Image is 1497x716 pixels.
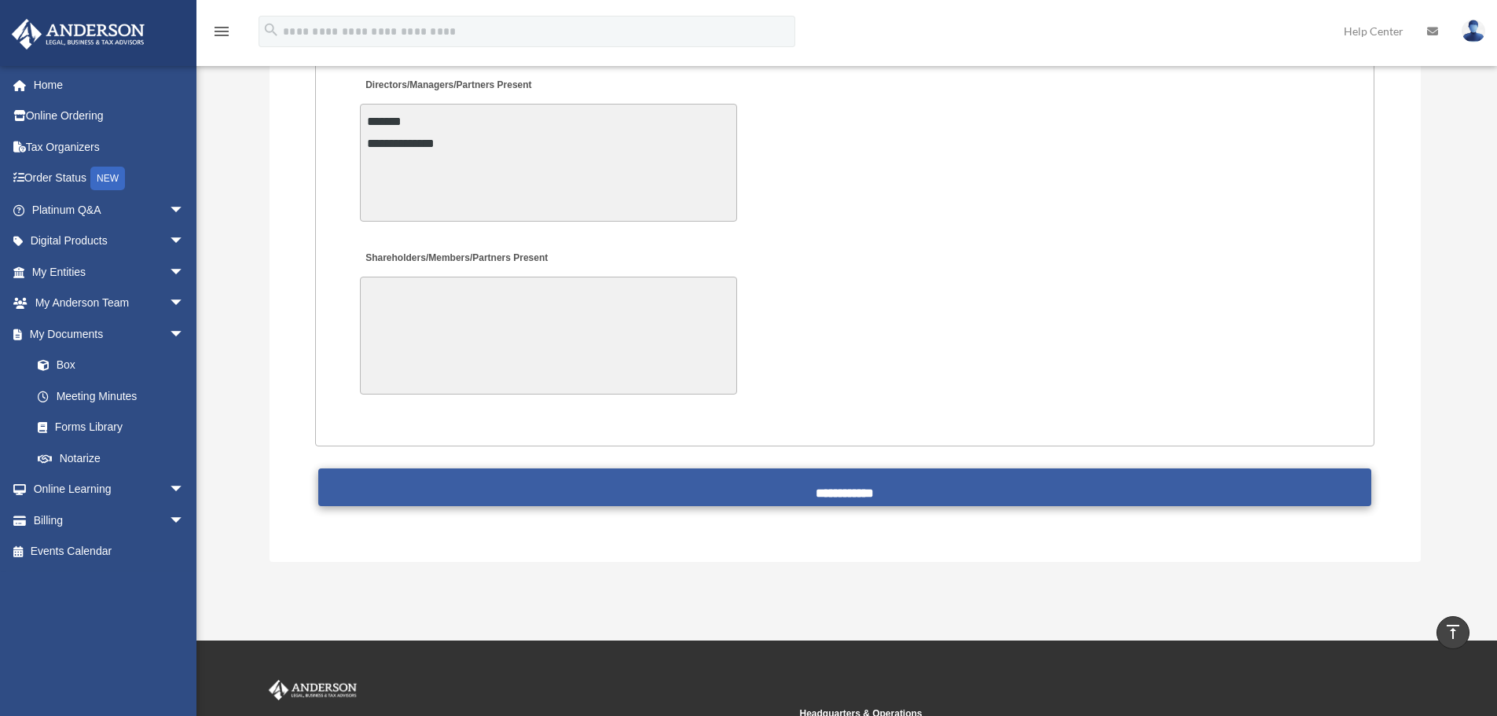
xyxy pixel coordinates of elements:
[266,680,360,700] img: Anderson Advisors Platinum Portal
[1444,622,1462,641] i: vertical_align_top
[11,69,208,101] a: Home
[11,318,208,350] a: My Documentsarrow_drop_down
[169,505,200,537] span: arrow_drop_down
[169,226,200,258] span: arrow_drop_down
[22,380,200,412] a: Meeting Minutes
[11,288,208,319] a: My Anderson Teamarrow_drop_down
[90,167,125,190] div: NEW
[169,318,200,351] span: arrow_drop_down
[11,536,208,567] a: Events Calendar
[22,412,208,443] a: Forms Library
[169,256,200,288] span: arrow_drop_down
[360,75,536,97] label: Directors/Managers/Partners Present
[7,19,149,50] img: Anderson Advisors Platinum Portal
[169,474,200,506] span: arrow_drop_down
[169,288,200,320] span: arrow_drop_down
[11,226,208,257] a: Digital Productsarrow_drop_down
[22,442,208,474] a: Notarize
[169,194,200,226] span: arrow_drop_down
[11,474,208,505] a: Online Learningarrow_drop_down
[212,22,231,41] i: menu
[11,256,208,288] a: My Entitiesarrow_drop_down
[212,28,231,41] a: menu
[360,248,552,270] label: Shareholders/Members/Partners Present
[1436,616,1469,649] a: vertical_align_top
[11,101,208,132] a: Online Ordering
[11,163,208,195] a: Order StatusNEW
[262,21,280,39] i: search
[11,505,208,536] a: Billingarrow_drop_down
[1462,20,1485,42] img: User Pic
[22,350,208,381] a: Box
[11,131,208,163] a: Tax Organizers
[11,194,208,226] a: Platinum Q&Aarrow_drop_down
